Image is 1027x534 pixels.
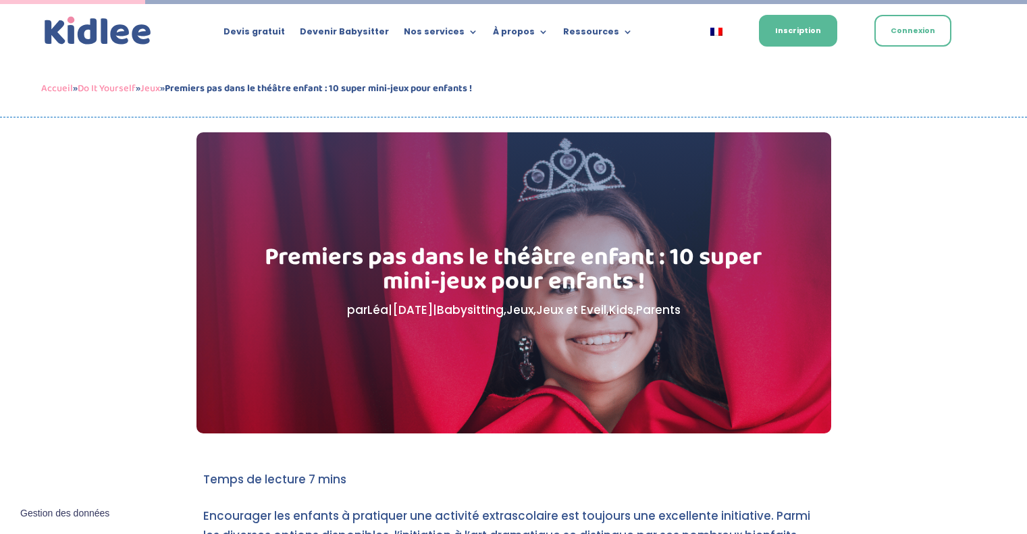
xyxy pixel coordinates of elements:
a: Babysitting [437,302,504,318]
span: [DATE] [392,302,433,318]
p: par | | , , , , [264,300,763,320]
h1: Premiers pas dans le théâtre enfant : 10 super mini-jeux pour enfants ! [264,245,763,300]
a: Parents [636,302,681,318]
a: Kids [609,302,633,318]
button: Gestion des données [12,500,117,528]
a: Jeux et Eveil [536,302,606,318]
a: Léa [367,302,388,318]
span: Gestion des données [20,508,109,520]
a: Jeux [506,302,533,318]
